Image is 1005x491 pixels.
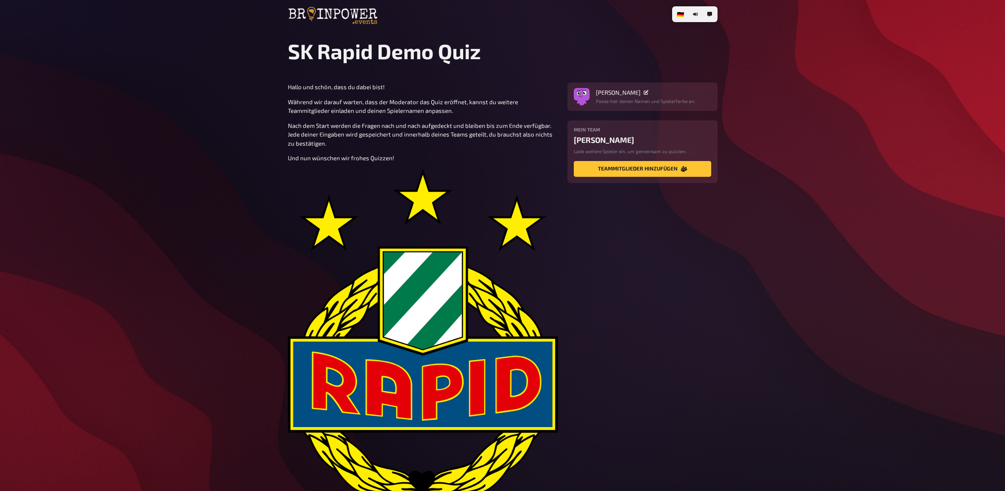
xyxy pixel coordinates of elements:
[596,89,641,96] span: [PERSON_NAME]
[288,122,554,147] span: Nach dem Start werden die Fragen nach und nach aufgedeckt und bleiben bis zum Ende verfügbar. Jed...
[288,39,718,64] h1: SK Rapid Demo Quiz
[574,161,711,177] button: Teammitglieder hinzufügen
[288,83,385,90] span: Hallo und schön, dass du dabei bist!
[288,154,394,161] span: Und nun wünschen wir frohes Quizzen!
[674,8,688,21] li: 🇩🇪
[596,97,695,105] p: Passe hier deinen Namen und Spielerfarbe an.
[574,148,711,155] p: Lade weitere Spieler ein, um gemeinsam zu quizzen.
[574,135,711,144] div: [PERSON_NAME]
[574,89,590,105] button: Avatar
[574,86,590,102] img: Avatar
[288,98,519,114] span: Während wir darauf warten, dass der Moderator das Quiz eröffnet, kannst du weitere Teammitglieder...
[574,127,711,132] h4: Mein Team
